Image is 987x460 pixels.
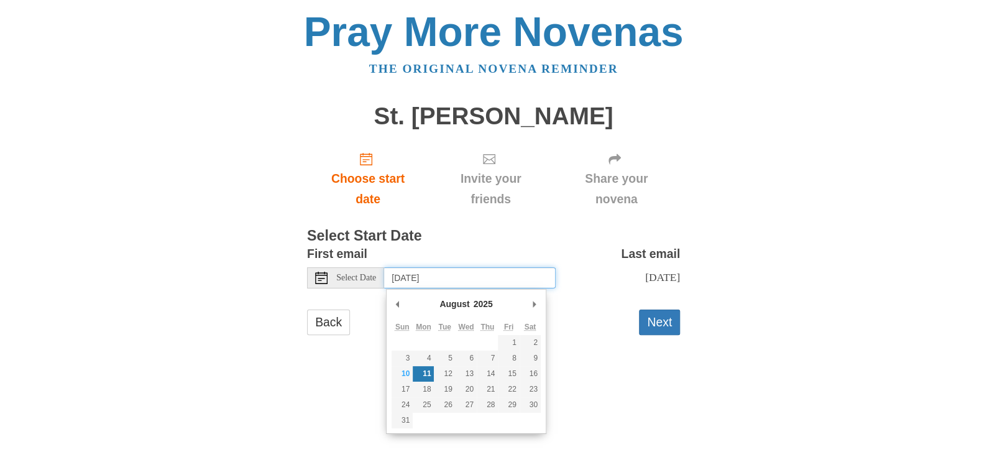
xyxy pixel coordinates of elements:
span: Invite your friends [441,168,540,209]
button: 20 [456,382,477,397]
abbr: Monday [416,323,431,331]
button: 9 [520,351,541,366]
button: 4 [413,351,434,366]
div: 2025 [471,295,494,313]
button: 22 [498,382,519,397]
button: 21 [477,382,498,397]
abbr: Tuesday [438,323,451,331]
abbr: Thursday [480,323,494,331]
button: 2 [520,335,541,351]
button: 3 [392,351,413,366]
div: August [438,295,471,313]
button: 24 [392,397,413,413]
abbr: Saturday [524,323,536,331]
button: 13 [456,366,477,382]
a: Back [307,310,350,335]
button: 11 [413,366,434,382]
button: 10 [392,366,413,382]
label: First email [307,244,367,264]
button: Next [639,310,680,335]
button: 7 [477,351,498,366]
button: 8 [498,351,519,366]
div: Click "Next" to confirm your start date first. [553,142,680,216]
div: Click "Next" to confirm your start date first. [429,142,553,216]
button: 30 [520,397,541,413]
button: 1 [498,335,519,351]
button: 26 [434,397,455,413]
button: 16 [520,366,541,382]
button: Previous Month [392,295,404,313]
button: 31 [392,413,413,428]
button: Next Month [528,295,541,313]
abbr: Wednesday [458,323,474,331]
button: 12 [434,366,455,382]
span: [DATE] [645,271,680,283]
button: 23 [520,382,541,397]
button: 17 [392,382,413,397]
a: Choose start date [307,142,429,216]
button: 6 [456,351,477,366]
span: Share your novena [565,168,668,209]
h3: Select Start Date [307,228,680,244]
span: Select Date [336,274,376,282]
a: Pray More Novenas [304,9,684,55]
button: 18 [413,382,434,397]
span: Choose start date [319,168,416,209]
button: 28 [477,397,498,413]
button: 19 [434,382,455,397]
abbr: Friday [504,323,513,331]
a: The original novena reminder [369,62,618,75]
button: 25 [413,397,434,413]
button: 14 [477,366,498,382]
button: 15 [498,366,519,382]
label: Last email [621,244,680,264]
button: 5 [434,351,455,366]
button: 27 [456,397,477,413]
button: 29 [498,397,519,413]
abbr: Sunday [395,323,410,331]
input: Use the arrow keys to pick a date [384,267,556,288]
h1: St. [PERSON_NAME] [307,103,680,130]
